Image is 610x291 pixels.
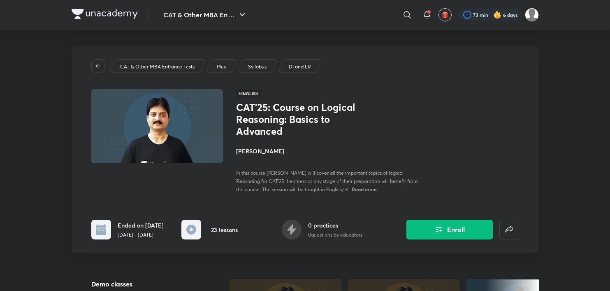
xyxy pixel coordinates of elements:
[236,89,261,98] span: Hinglish
[236,147,420,155] h4: [PERSON_NAME]
[91,279,203,289] h5: Demo classes
[120,63,195,70] p: CAT & Other MBA Entrance Tests
[217,63,226,70] p: Plus
[438,8,452,21] button: avatar
[525,8,539,22] img: Abhishek gupta
[289,63,311,70] p: DI and LR
[211,225,238,234] h6: 23 lessons
[215,63,227,70] a: Plus
[406,220,493,239] button: Enroll
[236,170,418,192] span: In this course [PERSON_NAME] will cover all the important topics of logical Reasoning for CAT'25....
[118,231,164,239] p: [DATE] - [DATE]
[352,186,377,192] span: Read more
[308,231,362,239] p: 0 questions by educators
[499,220,519,239] button: false
[72,9,138,19] img: Company Logo
[287,63,312,70] a: DI and LR
[248,63,267,70] p: Syllabus
[90,88,224,164] img: Thumbnail
[441,11,449,19] img: avatar
[118,63,196,70] a: CAT & Other MBA Entrance Tests
[72,9,138,21] a: Company Logo
[308,221,362,230] h6: 0 practices
[236,101,371,137] h1: CAT'25: Course on Logical Reasoning: Basics to Advanced
[493,11,501,19] img: streak
[158,7,252,23] button: CAT & Other MBA En ...
[246,63,268,70] a: Syllabus
[118,221,164,230] h6: Ended on [DATE]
